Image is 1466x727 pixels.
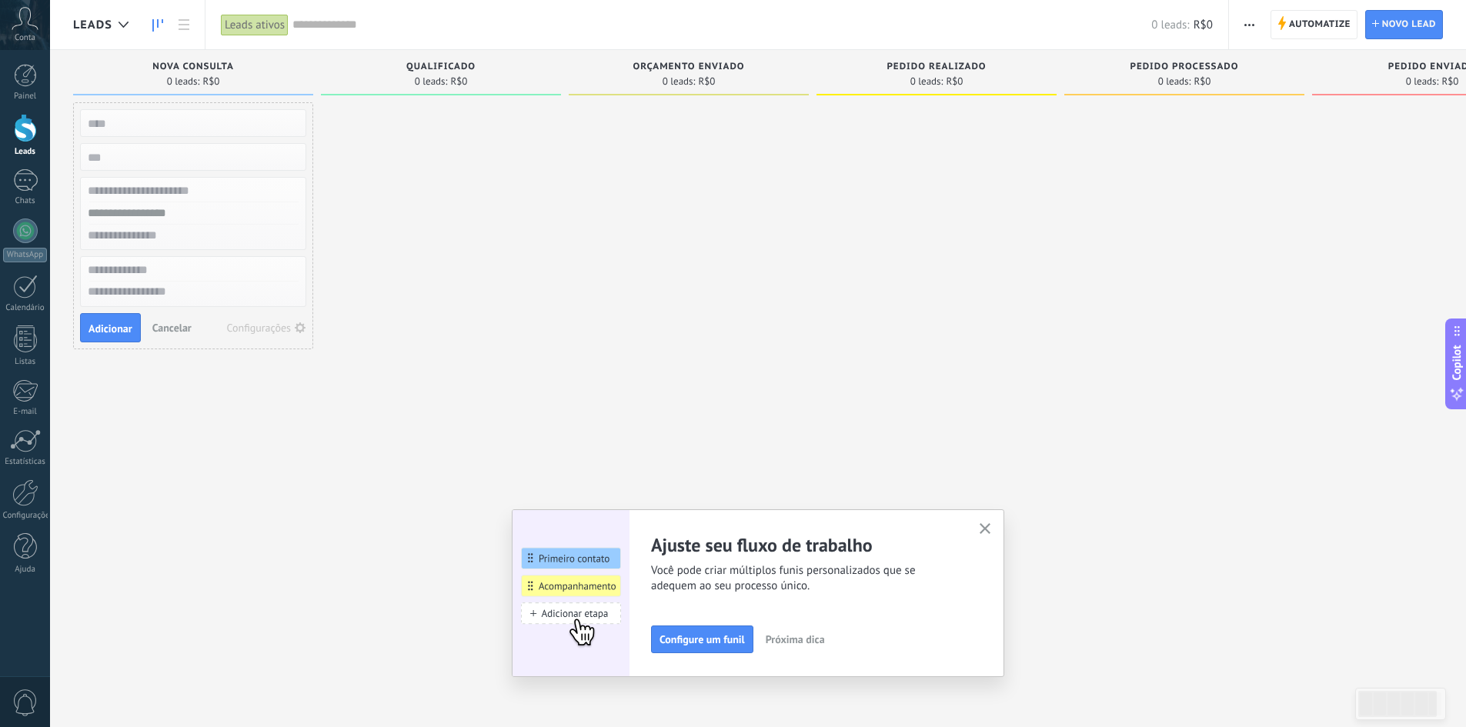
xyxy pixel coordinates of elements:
[766,634,825,645] span: Próxima dica
[651,563,960,594] span: Você pode criar múltiplos funis personalizados que se adequem ao seu processo único.
[1130,62,1238,72] span: Pedido processado
[450,77,467,86] span: R$0
[202,77,219,86] span: R$0
[406,62,476,72] span: Qualificado
[221,14,289,36] div: Leads ativos
[415,77,448,86] span: 0 leads:
[1271,10,1357,39] a: Automatize
[651,533,960,557] h2: Ajuste seu fluxo de trabalho
[824,62,1049,75] div: Pedido realizado
[759,628,832,651] button: Próxima dica
[152,321,192,335] span: Cancelar
[1238,10,1261,39] button: Mais
[1449,345,1464,380] span: Copilot
[1406,77,1439,86] span: 0 leads:
[1441,77,1458,86] span: R$0
[15,33,35,43] span: Conta
[88,323,132,334] span: Adicionar
[1158,77,1191,86] span: 0 leads:
[3,303,48,313] div: Calendário
[1194,18,1213,32] span: R$0
[3,92,48,102] div: Painel
[1382,11,1436,38] span: Novo lead
[3,511,48,521] div: Configurações
[3,147,48,157] div: Leads
[171,10,197,40] a: Lista
[887,62,986,72] span: Pedido realizado
[80,313,141,342] button: Adicionar
[81,62,306,75] div: Nova consulta
[1365,10,1443,39] a: Novo lead
[633,62,744,72] span: Orçamento enviado
[651,625,753,653] button: Configure um funil
[145,10,171,40] a: Leads
[3,357,48,367] div: Listas
[167,77,200,86] span: 0 leads:
[3,248,47,262] div: WhatsApp
[227,322,292,333] div: Configurações
[1151,18,1189,32] span: 0 leads:
[660,634,745,645] span: Configure um funil
[1289,11,1351,38] span: Automatize
[3,457,48,467] div: Estatísticas
[222,317,312,338] button: Configurações
[946,77,963,86] span: R$0
[146,316,198,339] button: Cancelar
[152,62,234,72] span: Nova consulta
[3,565,48,575] div: Ajuda
[910,77,943,86] span: 0 leads:
[698,77,715,86] span: R$0
[663,77,696,86] span: 0 leads:
[1194,77,1211,86] span: R$0
[329,62,553,75] div: Qualificado
[3,196,48,206] div: Chats
[3,407,48,417] div: E-mail
[73,18,112,32] span: Leads
[576,62,801,75] div: Orçamento enviado
[1072,62,1297,75] div: Pedido processado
